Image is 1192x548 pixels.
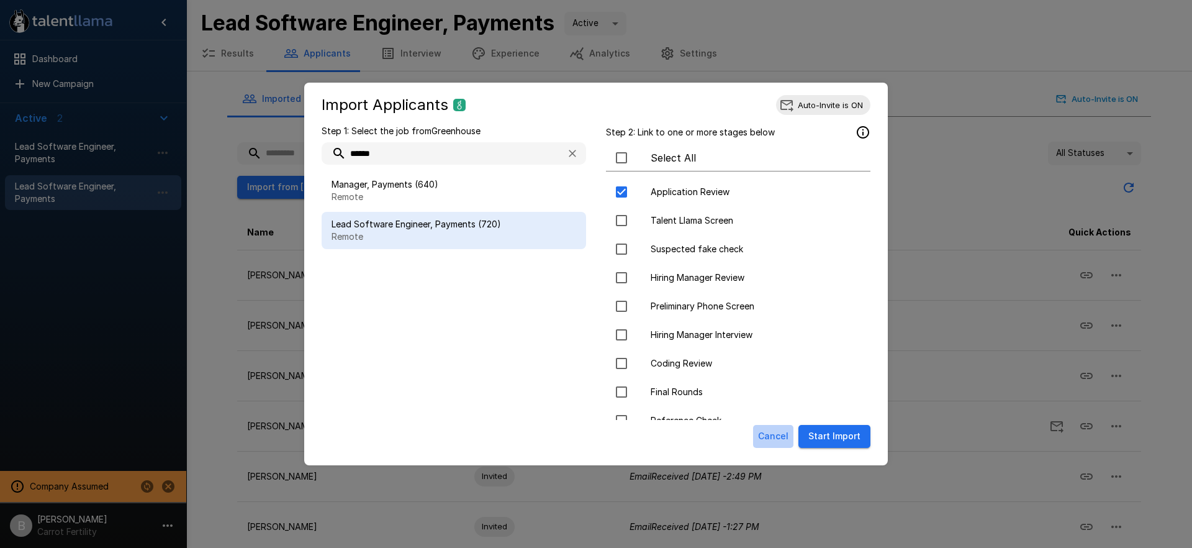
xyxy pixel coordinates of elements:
[790,100,870,110] span: Auto-Invite is ON
[651,214,860,227] span: Talent Llama Screen
[606,126,775,139] p: Step 2: Link to one or more stages below
[606,379,870,405] div: Final Rounds
[332,231,576,243] p: Remote
[651,329,860,341] span: Hiring Manager Interview
[606,265,870,291] div: Hiring Manager Review
[798,425,870,448] button: Start Import
[651,272,860,284] span: Hiring Manager Review
[651,300,860,313] span: Preliminary Phone Screen
[322,212,586,249] div: Lead Software Engineer, Payments (720)Remote
[606,145,870,171] div: Select All
[606,293,870,319] div: Preliminary Phone Screen
[332,191,576,203] p: Remote
[606,179,870,205] div: Application Review
[651,414,860,427] span: Reference Check
[606,236,870,262] div: Suspected fake check
[651,186,860,198] span: Application Review
[651,386,860,398] span: Final Rounds
[453,99,466,111] img: greenhouse_logo.jpeg
[651,150,860,165] span: Select All
[651,243,860,255] span: Suspected fake check
[651,357,860,370] span: Coding Review
[322,95,448,115] h5: Import Applicants
[332,218,576,231] span: Lead Software Engineer, Payments (720)
[606,350,870,377] div: Coding Review
[332,178,576,191] span: Manager, Payments (640)
[606,208,870,234] div: Talent Llama Screen
[606,322,870,348] div: Hiring Manager Interview
[856,125,870,140] svg: Applicants that are currently in these stages will be imported.
[606,408,870,434] div: Reference Check
[753,425,793,448] button: Cancel
[322,125,586,137] p: Step 1: Select the job from Greenhouse
[322,172,586,209] div: Manager, Payments (640)Remote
